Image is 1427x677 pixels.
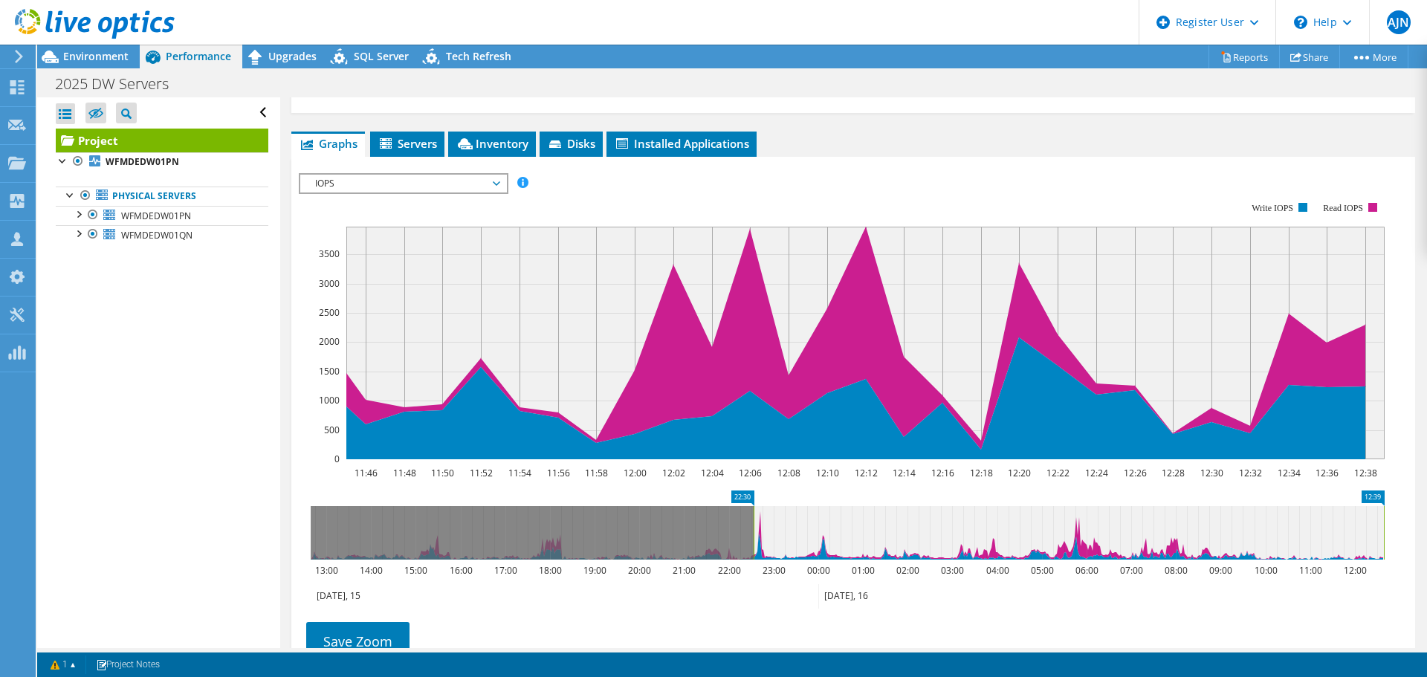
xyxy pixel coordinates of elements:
text: 11:52 [470,467,493,479]
a: WFMDEDW01PN [56,206,268,225]
span: Disks [547,136,595,151]
text: 1000 [319,394,340,406]
span: Tech Refresh [446,49,511,63]
span: IOPS [308,175,499,192]
text: 500 [324,424,340,436]
span: Upgrades [268,49,317,63]
text: 21:00 [673,564,696,577]
text: 09:00 [1209,564,1232,577]
text: 20:00 [628,564,651,577]
a: Reports [1208,45,1280,68]
text: 12:10 [816,467,839,479]
span: SQL Server [354,49,409,63]
a: WFMDEDW01PN [56,152,268,172]
text: Read IOPS [1324,203,1364,213]
text: 12:24 [1085,467,1108,479]
text: 11:46 [355,467,378,479]
a: Save Zoom [306,622,410,661]
a: Project [56,129,268,152]
text: 12:22 [1046,467,1070,479]
span: Performance [166,49,231,63]
text: 16:00 [450,564,473,577]
text: 0 [334,453,340,465]
text: 03:00 [941,564,964,577]
text: 12:14 [893,467,916,479]
text: 11:58 [585,467,608,479]
text: 17:00 [494,564,517,577]
b: WFMDEDW01PN [106,155,179,168]
text: 12:38 [1354,467,1377,479]
text: 12:00 [624,467,647,479]
text: 12:00 [1344,564,1367,577]
text: 1500 [319,365,340,378]
span: Servers [378,136,437,151]
span: Environment [63,49,129,63]
text: 12:26 [1124,467,1147,479]
text: 2000 [319,335,340,348]
text: 12:34 [1278,467,1301,479]
text: 07:00 [1120,564,1143,577]
text: 15:00 [404,564,427,577]
text: 01:00 [852,564,875,577]
text: 3000 [319,277,340,290]
text: 02:00 [896,564,919,577]
text: 06:00 [1075,564,1098,577]
text: 12:20 [1008,467,1031,479]
text: 05:00 [1031,564,1054,577]
text: 12:16 [931,467,954,479]
text: 3500 [319,247,340,260]
a: 1 [40,655,86,674]
text: 11:48 [393,467,416,479]
text: 08:00 [1165,564,1188,577]
text: 12:04 [701,467,724,479]
span: Installed Applications [614,136,749,151]
a: Share [1279,45,1340,68]
a: Physical Servers [56,187,268,206]
text: 11:00 [1299,564,1322,577]
text: 04:00 [986,564,1009,577]
text: 18:00 [539,564,562,577]
text: 12:28 [1162,467,1185,479]
text: 23:00 [763,564,786,577]
text: 12:12 [855,467,878,479]
text: 12:18 [970,467,993,479]
text: 19:00 [583,564,606,577]
span: WFMDEDW01PN [121,210,191,222]
a: WFMDEDW01QN [56,225,268,244]
text: 11:54 [508,467,531,479]
svg: \n [1294,16,1307,29]
span: Inventory [456,136,528,151]
text: 12:02 [662,467,685,479]
text: 12:36 [1316,467,1339,479]
text: Write IOPS [1252,203,1293,213]
text: 2500 [319,306,340,319]
text: 13:00 [315,564,338,577]
span: WFMDEDW01QN [121,229,192,242]
text: 10:00 [1255,564,1278,577]
text: 22:00 [718,564,741,577]
h1: 2025 DW Servers [48,76,192,92]
text: 12:08 [777,467,800,479]
a: More [1339,45,1408,68]
text: 00:00 [807,564,830,577]
text: 11:50 [431,467,454,479]
span: AJN [1387,10,1411,34]
text: 12:06 [739,467,762,479]
text: 11:56 [547,467,570,479]
a: Project Notes [85,655,170,674]
text: 14:00 [360,564,383,577]
text: 12:30 [1200,467,1223,479]
span: Graphs [299,136,357,151]
text: 12:32 [1239,467,1262,479]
